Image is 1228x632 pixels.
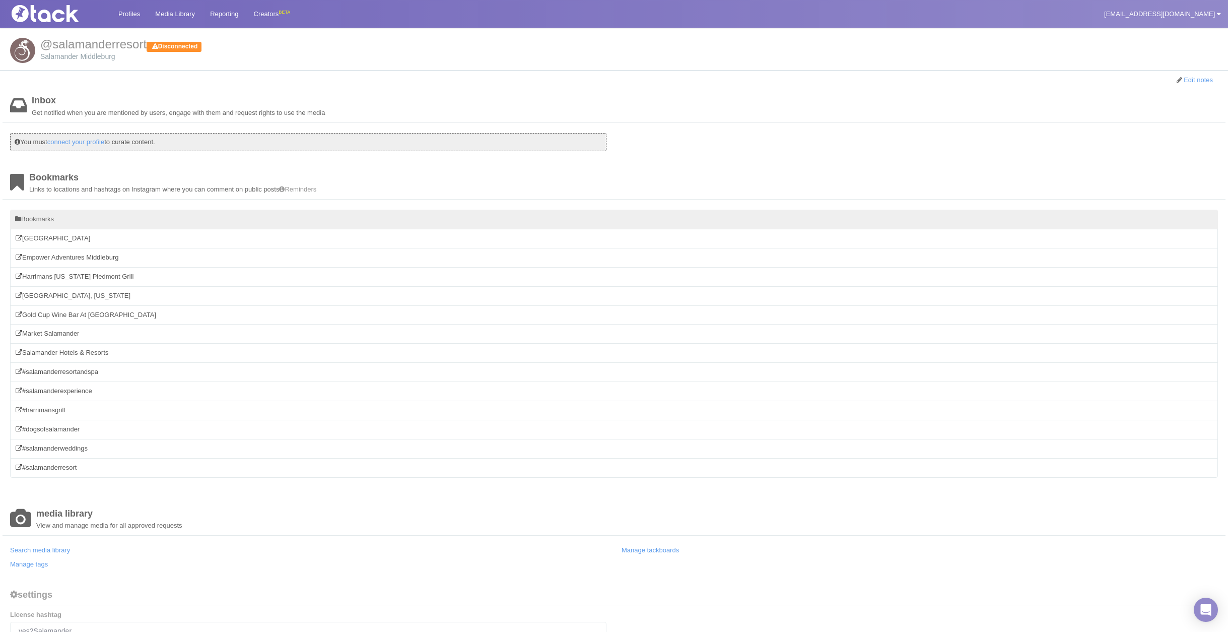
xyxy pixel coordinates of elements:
[10,546,70,554] a: Search media library
[10,133,606,151] div: You must to curate content.
[16,234,1212,243] a: [GEOGRAPHIC_DATA]
[16,464,1212,472] a: #salamanderresort
[10,38,35,63] img: Salamander Middleburg
[16,273,1212,281] a: Harrimans [US_STATE] Piedmont Grill
[279,185,316,193] a: Reminders
[16,254,1212,262] a: Empower Adventures Middleburg
[16,349,1212,357] a: Salamander Hotels & Resorts
[16,330,1212,338] a: Market Salamander
[36,509,1218,531] div: View and manage media for all approved requests
[32,96,1218,106] h4: Inbox
[10,53,1218,60] small: Salamander Middleburg
[29,173,1218,195] div: Links to locations and hashtags on Instagram where you can comment on public posts
[16,387,1212,396] a: #salamanderexperience
[16,368,1212,376] a: #salamanderresortandspa
[47,138,104,146] a: connect your profile
[36,509,1218,519] h4: media library
[10,590,1218,605] h4: settings
[1194,598,1218,622] div: Open Intercom Messenger
[10,610,61,619] label: License hashtag
[16,425,1212,434] a: #dogsofsalamander
[16,311,1212,320] a: Gold Cup Wine Bar At [GEOGRAPHIC_DATA]
[16,292,1212,300] a: [GEOGRAPHIC_DATA], [US_STATE]
[147,42,201,52] span: Disconnected
[622,546,679,554] a: Manage tackboards
[10,560,48,568] a: Manage tags
[16,406,1212,415] a: #harrimansgrill
[279,7,290,18] div: BETA
[16,445,1212,453] a: #salamanderweddings
[8,5,108,22] img: Tack
[32,96,1218,117] div: Get notified when you are mentioned by users, engage with them and request rights to use the media
[1184,76,1213,84] a: Edit notes
[29,173,1218,183] h4: Bookmarks
[15,215,54,223] span: Bookmarks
